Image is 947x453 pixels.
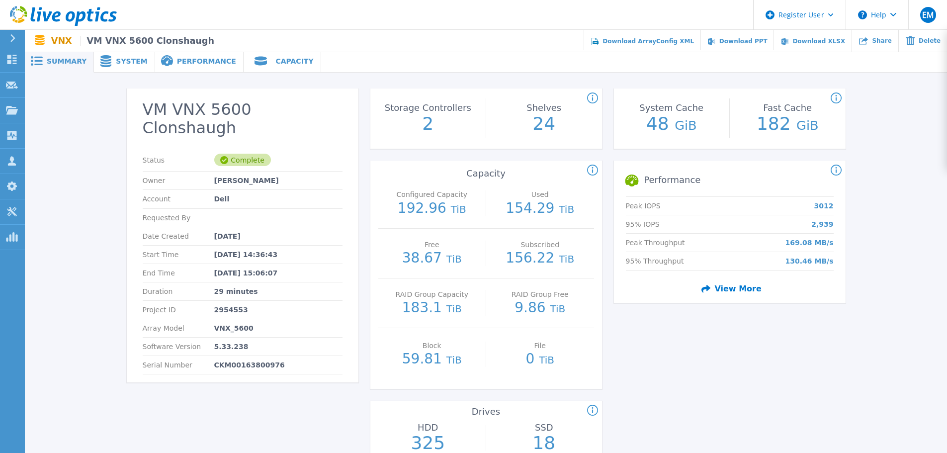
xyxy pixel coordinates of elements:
p: 38.67 [402,250,462,266]
h3: Used [531,190,549,200]
div: Drives [472,407,500,421]
a: Download ArrayConfig XML [584,30,700,52]
p: 95% Throughput [626,257,697,265]
p: 156.22 [506,250,574,266]
p: Duration [143,287,214,295]
p: [DATE] [214,232,241,240]
span: GiB [675,118,697,133]
span: EM [922,11,934,19]
p: End Time [143,269,214,277]
p: 29 minutes [214,287,258,295]
span: TiB [550,303,565,315]
p: 3012 [814,202,834,210]
h2: Performance [620,169,833,192]
p: Owner [143,177,214,184]
span: Download XLSX [792,38,845,45]
span: Share [872,38,891,44]
p: 24 [532,113,555,134]
p: 182 [757,113,819,134]
p: Status [143,156,214,164]
p: 130.46 MB/s [785,257,834,265]
p: 192.96 [398,200,466,216]
p: Requested By [143,214,214,222]
span: Delete [919,38,941,44]
span: Download PPT [719,38,768,45]
p: 183.1 [402,300,462,316]
p: 48 [646,113,697,134]
p: 59.81 [402,351,462,367]
p: 154.29 [506,200,574,216]
span: TiB [451,203,466,215]
span: TiB [559,203,574,215]
p: 95% IOPS [626,220,697,228]
h3: SSD [535,423,553,433]
p: Serial Number [143,361,214,369]
p: 2 [422,113,433,134]
a: Download XLSX [774,30,852,52]
p: Peak Throughput [626,239,697,247]
h3: Storage Controllers [385,103,471,113]
h3: Block [423,342,441,351]
span: TiB [559,253,574,265]
p: Peak IOPS [626,202,697,210]
span: TiB [446,354,462,366]
h3: Shelves [526,103,561,113]
h3: HDD [418,423,438,433]
p: 5.33.238 [214,343,249,351]
p: Start Time [143,251,214,259]
h3: Subscribed [520,241,559,250]
p: 169.08 MB/s [785,239,834,247]
p: VNX [51,36,214,46]
h2: VM VNX 5600 Clonshaugh [143,100,343,137]
h3: Configured Capacity [397,190,467,200]
p: 2,939 [811,220,833,228]
p: 325 [411,433,445,453]
span: Download ArrayConfig XML [603,38,694,45]
h3: File [534,342,546,351]
h3: RAID Group Capacity [396,290,468,300]
span: TiB [539,354,554,366]
span: VM VNX 5600 Clonshaugh [80,36,214,46]
p: 9.86 [515,300,565,316]
p: 18 [532,433,555,453]
span: Capacity [275,58,313,65]
div: Capacity [466,169,506,179]
p: Dell [214,195,230,203]
span: TiB [446,253,462,265]
p: [DATE] 15:06:07 [214,269,278,277]
p: VNX_5600 [214,324,254,332]
span: GiB [796,118,819,133]
p: Account [143,195,214,203]
p: Project ID [143,306,214,314]
h3: System Cache [639,103,703,113]
p: 2954553 [214,306,248,314]
h3: Free [425,241,439,250]
p: Date Created [143,232,214,240]
span: System [116,58,147,65]
span: Summary [47,58,86,65]
h3: RAID Group Free [512,290,569,300]
span: Performance [177,58,236,65]
p: CKM00163800976 [214,361,285,369]
span: View More [697,280,762,297]
p: Software Version [143,343,214,351]
p: [DATE] 14:36:43 [214,251,278,259]
p: Array Model [143,324,214,332]
div: Complete [214,154,271,166]
a: Download PPT [700,30,774,52]
p: 0 [525,351,554,367]
span: TiB [446,303,462,315]
p: [PERSON_NAME] [214,177,279,184]
h3: Fast Cache [763,103,812,113]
